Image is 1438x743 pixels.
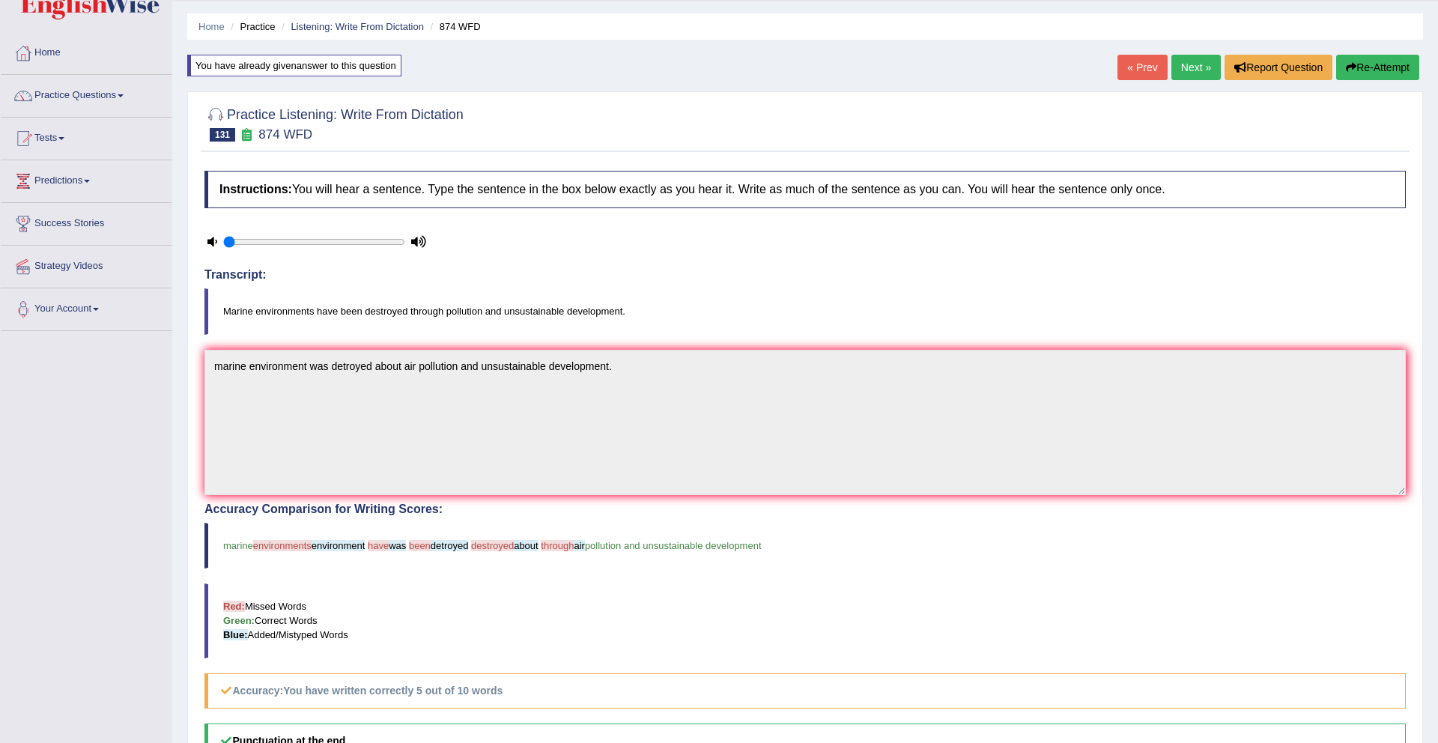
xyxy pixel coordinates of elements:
[187,55,401,76] div: You have already given answer to this question
[291,21,424,32] a: Listening: Write From Dictation
[312,540,365,551] span: environment
[471,540,514,551] span: destroyed
[1,288,172,326] a: Your Account
[204,268,1406,282] h4: Transcript:
[204,503,1406,516] h4: Accuracy Comparison for Writing Scores:
[223,601,245,612] b: Red:
[204,171,1406,208] h4: You will hear a sentence. Type the sentence in the box below exactly as you hear it. Write as muc...
[1,203,172,240] a: Success Stories
[223,629,248,640] b: Blue:
[198,21,225,32] a: Home
[1,32,172,70] a: Home
[1,160,172,198] a: Predictions
[227,19,275,34] li: Practice
[210,128,235,142] span: 131
[431,540,469,551] span: detroyed
[427,19,481,34] li: 874 WFD
[1171,55,1221,80] a: Next »
[389,540,406,551] span: was
[514,540,539,551] span: about
[1,246,172,283] a: Strategy Videos
[541,540,574,551] span: through
[368,540,389,551] span: have
[1,75,172,112] a: Practice Questions
[204,288,1406,334] blockquote: Marine environments have been destroyed through pollution and unsustainable development.
[1336,55,1419,80] button: Re-Attempt
[204,673,1406,709] h5: Accuracy:
[574,540,584,551] span: air
[219,183,292,195] b: Instructions:
[585,540,762,551] span: pollution and unsustainable development
[409,540,431,551] span: been
[253,540,312,551] span: environments
[204,104,464,142] h2: Practice Listening: Write From Dictation
[1117,55,1167,80] a: « Prev
[223,540,253,551] span: marine
[1,118,172,155] a: Tests
[1225,55,1332,80] button: Report Question
[258,127,312,142] small: 874 WFD
[204,583,1406,658] blockquote: Missed Words Correct Words Added/Mistyped Words
[283,685,503,697] b: You have written correctly 5 out of 10 words
[239,128,255,142] small: Exam occurring question
[223,615,255,626] b: Green:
